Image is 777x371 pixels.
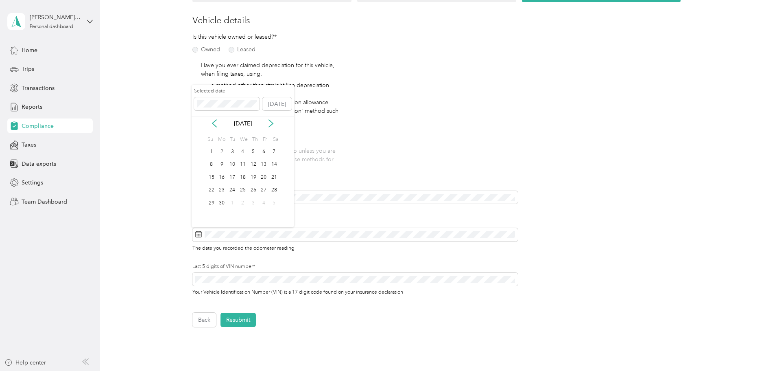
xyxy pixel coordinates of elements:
[272,134,279,145] div: Sa
[269,160,279,170] div: 14
[251,134,258,145] div: Th
[192,33,298,41] p: Is this vehicle owned or leased?*
[216,147,227,157] div: 2
[248,198,259,208] div: 3
[248,147,259,157] div: 5
[22,178,43,187] span: Settings
[238,185,248,195] div: 25
[192,218,518,225] label: Odometer reading date*
[206,134,214,145] div: Su
[238,160,248,170] div: 11
[22,198,67,206] span: Team Dashboard
[217,134,226,145] div: Mo
[261,134,269,145] div: Fr
[731,325,777,371] iframe: Everlance-gr Chat Button Frame
[258,172,269,182] div: 20
[206,198,217,208] div: 29
[238,172,248,182] div: 18
[228,134,236,145] div: Tu
[216,160,227,170] div: 9
[216,198,227,208] div: 30
[269,185,279,195] div: 28
[206,160,217,170] div: 8
[22,140,36,149] span: Taxes
[220,313,256,327] button: Resubmit
[216,185,227,195] div: 23
[192,181,518,188] label: Odometer reading (in miles)*
[226,119,260,128] p: [DATE]
[192,47,220,53] label: Owned
[248,172,259,182] div: 19
[4,358,46,367] button: Help center
[262,97,292,110] button: [DATE]
[30,13,81,22] div: [PERSON_NAME] [PERSON_NAME]
[22,46,37,55] span: Home
[30,24,73,29] div: Personal dashboard
[269,172,279,182] div: 21
[194,88,260,95] label: Selected date
[206,185,217,195] div: 22
[227,160,238,170] div: 10
[248,185,259,195] div: 26
[192,244,295,251] span: The date you recorded the odometer reading
[192,313,216,327] button: Back
[227,198,238,208] div: 1
[229,47,255,53] label: Leased
[258,185,269,195] div: 27
[192,13,681,27] h3: Vehicle details
[22,65,34,73] span: Trips
[22,122,54,130] span: Compliance
[227,147,238,157] div: 3
[248,160,259,170] div: 12
[227,172,238,182] div: 17
[201,61,343,78] p: Have you ever claimed depreciation for this vehicle, when filing taxes, using:
[192,288,403,295] span: Your Vehicle Identification Number (VIN) is a 17 digit code found on your insurance declaration
[22,160,56,168] span: Data exports
[192,263,518,270] label: Last 5 digits of VIN number*
[211,81,343,90] li: a method other than straight-line depreciation
[22,84,55,92] span: Transactions
[206,172,217,182] div: 15
[238,147,248,157] div: 4
[238,198,248,208] div: 2
[216,172,227,182] div: 16
[269,147,279,157] div: 7
[206,147,217,157] div: 1
[227,185,238,195] div: 24
[258,147,269,157] div: 6
[258,198,269,208] div: 4
[239,134,248,145] div: We
[269,198,279,208] div: 5
[22,103,42,111] span: Reports
[258,160,269,170] div: 13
